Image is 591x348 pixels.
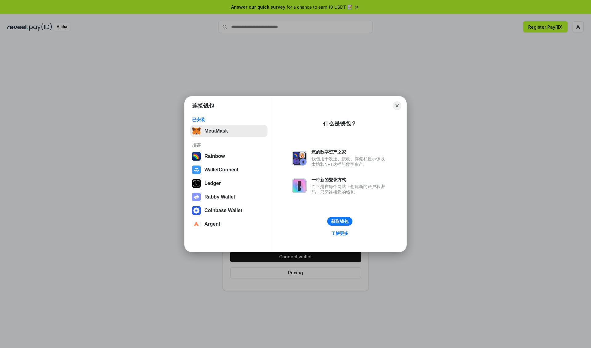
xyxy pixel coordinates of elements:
[393,101,401,110] button: Close
[192,206,201,215] img: svg+xml,%3Csvg%20width%3D%2228%22%20height%3D%2228%22%20viewBox%3D%220%200%2028%2028%22%20fill%3D...
[192,220,201,228] img: svg+xml,%3Csvg%20width%3D%2228%22%20height%3D%2228%22%20viewBox%3D%220%200%2028%2028%22%20fill%3D...
[292,178,307,193] img: svg+xml,%3Csvg%20xmlns%3D%22http%3A%2F%2Fwww.w3.org%2F2000%2Fsvg%22%20fill%3D%22none%22%20viewBox...
[204,154,225,159] div: Rainbow
[328,229,352,237] a: 了解更多
[327,217,352,226] button: 获取钱包
[204,167,239,173] div: WalletConnect
[204,194,235,200] div: Rabby Wallet
[312,156,388,167] div: 钱包用于发送、接收、存储和显示像以太坊和NFT这样的数字资产。
[190,177,267,190] button: Ledger
[292,151,307,166] img: svg+xml,%3Csvg%20xmlns%3D%22http%3A%2F%2Fwww.w3.org%2F2000%2Fsvg%22%20fill%3D%22none%22%20viewBox...
[190,191,267,203] button: Rabby Wallet
[312,184,388,195] div: 而不是在每个网站上创建新的账户和密码，只需连接您的钱包。
[312,149,388,155] div: 您的数字资产之家
[192,179,201,188] img: svg+xml,%3Csvg%20xmlns%3D%22http%3A%2F%2Fwww.w3.org%2F2000%2Fsvg%22%20width%3D%2228%22%20height%3...
[204,128,228,134] div: MetaMask
[204,208,242,213] div: Coinbase Wallet
[190,218,267,230] button: Argent
[190,125,267,137] button: MetaMask
[192,193,201,201] img: svg+xml,%3Csvg%20xmlns%3D%22http%3A%2F%2Fwww.w3.org%2F2000%2Fsvg%22%20fill%3D%22none%22%20viewBox...
[204,181,221,186] div: Ledger
[331,219,348,224] div: 获取钱包
[204,221,220,227] div: Argent
[192,142,266,148] div: 推荐
[192,102,214,109] h1: 连接钱包
[192,127,201,135] img: svg+xml,%3Csvg%20fill%3D%22none%22%20height%3D%2233%22%20viewBox%3D%220%200%2035%2033%22%20width%...
[312,177,388,182] div: 一种新的登录方式
[192,166,201,174] img: svg+xml,%3Csvg%20width%3D%2228%22%20height%3D%2228%22%20viewBox%3D%220%200%2028%2028%22%20fill%3D...
[331,231,348,236] div: 了解更多
[192,152,201,161] img: svg+xml,%3Csvg%20width%3D%22120%22%20height%3D%22120%22%20viewBox%3D%220%200%20120%20120%22%20fil...
[323,120,356,127] div: 什么是钱包？
[192,117,266,122] div: 已安装
[190,150,267,162] button: Rainbow
[190,204,267,217] button: Coinbase Wallet
[190,164,267,176] button: WalletConnect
